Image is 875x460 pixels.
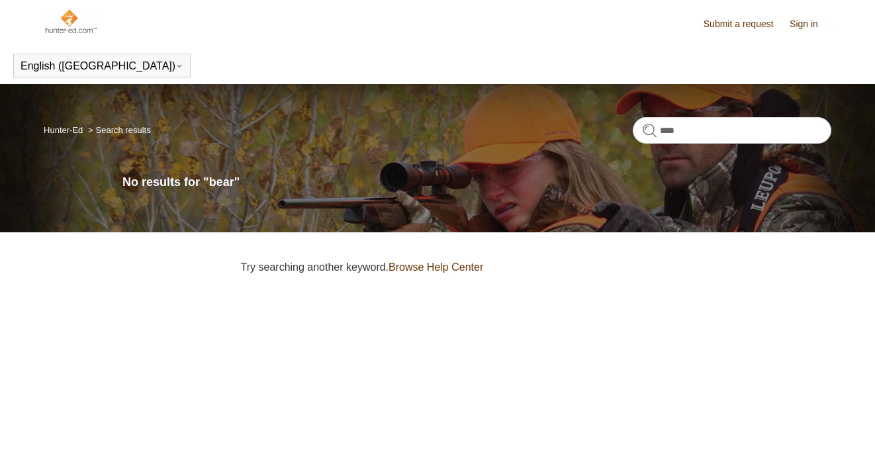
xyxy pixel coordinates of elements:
[633,117,831,144] input: Search
[44,125,85,135] li: Hunter-Ed
[790,17,831,31] a: Sign in
[44,8,97,34] img: Hunter-Ed Help Center home page
[704,17,787,31] a: Submit a request
[389,261,483,273] a: Browse Help Center
[241,259,831,275] p: Try searching another keyword.
[122,173,831,191] h1: No results for "bear"
[21,60,183,72] button: English ([GEOGRAPHIC_DATA])
[44,125,83,135] a: Hunter-Ed
[790,416,866,450] div: Chat Support
[85,125,151,135] li: Search results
